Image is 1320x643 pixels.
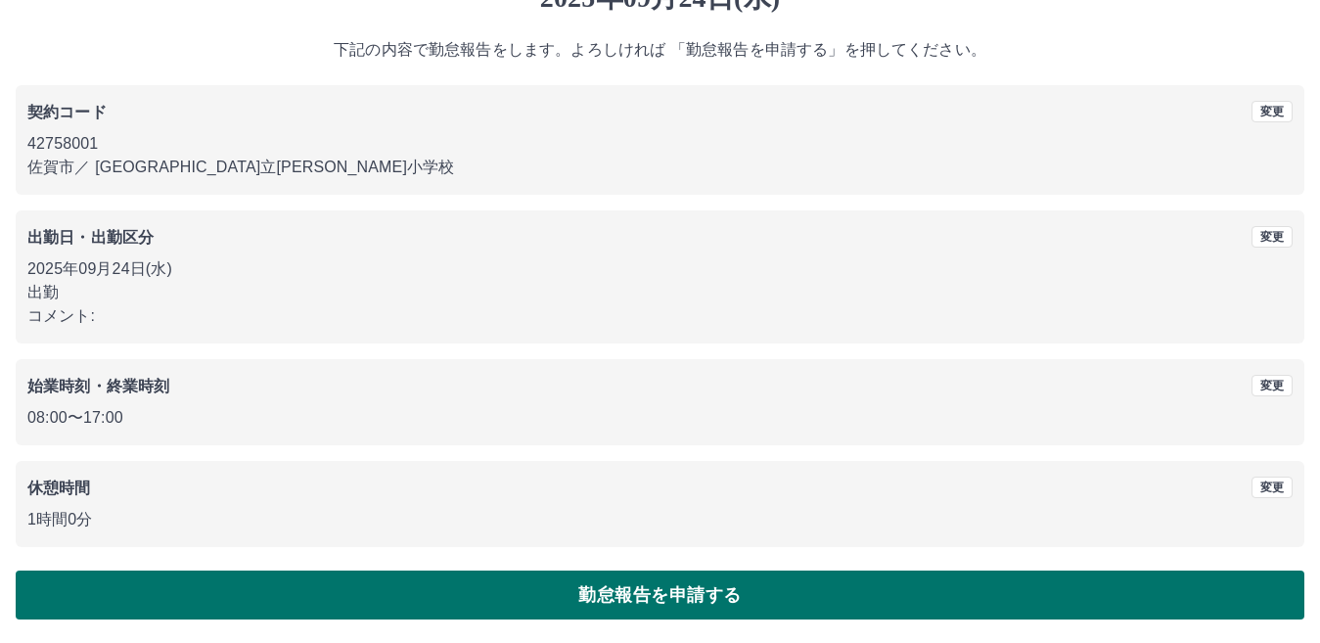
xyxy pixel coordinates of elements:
b: 出勤日・出勤区分 [27,229,154,246]
p: 出勤 [27,281,1293,304]
p: 42758001 [27,132,1293,156]
button: 勤怠報告を申請する [16,571,1304,620]
button: 変更 [1252,477,1293,498]
p: コメント: [27,304,1293,328]
p: 下記の内容で勤怠報告をします。よろしければ 「勤怠報告を申請する」を押してください。 [16,38,1304,62]
b: 始業時刻・終業時刻 [27,378,169,394]
button: 変更 [1252,226,1293,248]
button: 変更 [1252,101,1293,122]
button: 変更 [1252,375,1293,396]
b: 休憩時間 [27,480,91,496]
b: 契約コード [27,104,107,120]
p: 佐賀市 ／ [GEOGRAPHIC_DATA]立[PERSON_NAME]小学校 [27,156,1293,179]
p: 08:00 〜 17:00 [27,406,1293,430]
p: 1時間0分 [27,508,1293,531]
p: 2025年09月24日(水) [27,257,1293,281]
